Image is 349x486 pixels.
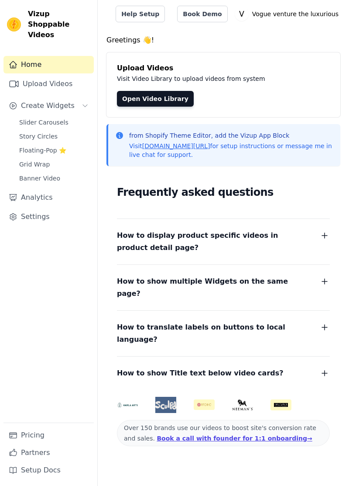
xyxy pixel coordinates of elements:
[19,132,58,141] span: Story Circles
[117,367,330,379] button: How to show Title text below video cards?
[117,63,330,73] h4: Upload Videos
[117,184,330,201] h2: Frequently asked questions
[14,172,94,184] a: Banner Video
[117,275,330,300] button: How to show multiple Widgets on the same page?
[19,118,68,127] span: Slider Carousels
[142,142,210,149] a: [DOMAIN_NAME][URL]
[270,399,291,410] img: Soulflower
[3,427,94,444] a: Pricing
[14,158,94,170] a: Grid Wrap
[3,97,94,115] button: Create Widgets
[14,116,94,128] a: Slider Carousels
[3,75,94,93] a: Upload Videos
[3,56,94,73] a: Home
[232,399,253,410] img: Neeman's
[249,6,342,22] p: Vogue venture the luxurious
[117,321,330,346] button: How to translate labels on buttons to local language?
[239,10,244,18] text: V
[177,6,227,22] a: Book Demo
[117,73,330,84] p: Visit Video Library to upload videos from system
[117,402,138,408] img: HarlaArts
[129,131,333,140] p: from Shopify Theme Editor, add the Vizup App Block
[155,400,176,410] img: Sculpd US
[3,462,94,479] a: Setup Docs
[19,174,60,183] span: Banner Video
[21,101,75,111] span: Create Widgets
[117,321,309,346] span: How to translate labels on buttons to local language?
[117,91,194,107] a: Open Video Library
[3,208,94,226] a: Settings
[117,229,309,254] span: How to display product specific videos in product detail page?
[14,130,94,142] a: Story Circles
[235,6,342,22] button: V Vogue venture the luxurious
[116,6,165,22] a: Help Setup
[117,367,284,379] span: How to show Title text below video cards?
[19,160,50,169] span: Grid Wrap
[117,275,309,300] span: How to show multiple Widgets on the same page?
[7,17,21,31] img: Vizup
[14,144,94,156] a: Floating-Pop ⭐
[19,146,66,155] span: Floating-Pop ⭐
[157,435,312,442] a: Book a call with founder for 1:1 onboarding
[117,229,330,254] button: How to display product specific videos in product detail page?
[129,142,333,159] p: Visit for setup instructions or message me in live chat for support.
[194,399,215,410] img: Aachho
[28,9,90,40] span: Vizup Shoppable Videos
[3,189,94,206] a: Analytics
[106,35,340,45] h4: Greetings 👋!
[3,444,94,462] a: Partners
